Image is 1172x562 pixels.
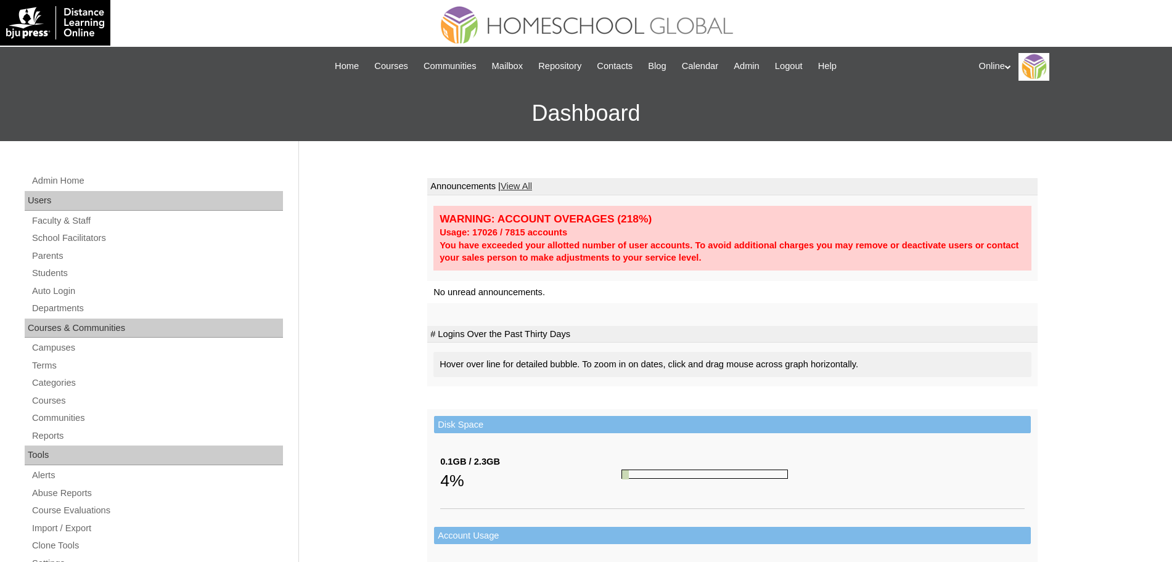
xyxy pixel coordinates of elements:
[727,59,766,73] a: Admin
[642,59,672,73] a: Blog
[775,59,803,73] span: Logout
[676,59,724,73] a: Calendar
[812,59,843,73] a: Help
[31,486,283,501] a: Abuse Reports
[417,59,483,73] a: Communities
[31,283,283,299] a: Auto Login
[335,59,359,73] span: Home
[486,59,530,73] a: Mailbox
[769,59,809,73] a: Logout
[31,358,283,373] a: Terms
[31,266,283,281] a: Students
[734,59,760,73] span: Admin
[818,59,837,73] span: Help
[31,248,283,264] a: Parents
[31,393,283,409] a: Courses
[648,59,666,73] span: Blog
[434,416,1031,434] td: Disk Space
[440,455,621,468] div: 0.1GB / 2.3GB
[440,468,621,493] div: 4%
[492,59,523,73] span: Mailbox
[329,59,365,73] a: Home
[979,53,1160,81] div: Online
[427,178,1038,195] td: Announcements |
[433,352,1031,377] div: Hover over line for detailed bubble. To zoom in on dates, click and drag mouse across graph horiz...
[597,59,633,73] span: Contacts
[427,326,1038,343] td: # Logins Over the Past Thirty Days
[31,375,283,391] a: Categories
[440,239,1025,264] div: You have exceeded your allotted number of user accounts. To avoid additional charges you may remo...
[25,319,283,338] div: Courses & Communities
[6,86,1166,141] h3: Dashboard
[31,340,283,356] a: Campuses
[31,173,283,189] a: Admin Home
[532,59,588,73] a: Repository
[31,301,283,316] a: Departments
[31,230,283,246] a: School Facilitators
[682,59,718,73] span: Calendar
[31,468,283,483] a: Alerts
[6,6,104,39] img: logo-white.png
[31,538,283,553] a: Clone Tools
[374,59,408,73] span: Courses
[31,428,283,444] a: Reports
[31,521,283,536] a: Import / Export
[434,527,1031,545] td: Account Usage
[25,191,283,211] div: Users
[501,181,532,191] a: View All
[368,59,414,73] a: Courses
[1018,53,1049,81] img: Online Academy
[440,212,1025,226] div: WARNING: ACCOUNT OVERAGES (218%)
[424,59,477,73] span: Communities
[538,59,581,73] span: Repository
[31,503,283,518] a: Course Evaluations
[25,446,283,465] div: Tools
[31,410,283,426] a: Communities
[591,59,639,73] a: Contacts
[31,213,283,229] a: Faculty & Staff
[427,281,1038,304] td: No unread announcements.
[440,227,567,237] strong: Usage: 17026 / 7815 accounts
